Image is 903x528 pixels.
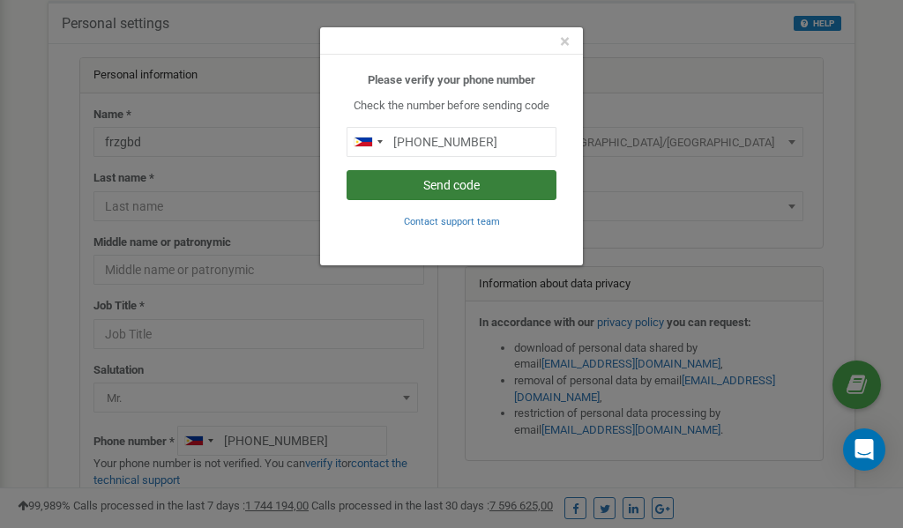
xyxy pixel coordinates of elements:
[560,33,570,51] button: Close
[843,428,885,471] div: Open Intercom Messenger
[347,98,556,115] p: Check the number before sending code
[404,214,500,227] a: Contact support team
[347,128,388,156] div: Telephone country code
[347,170,556,200] button: Send code
[404,216,500,227] small: Contact support team
[347,127,556,157] input: 0905 123 4567
[368,73,535,86] b: Please verify your phone number
[560,31,570,52] span: ×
